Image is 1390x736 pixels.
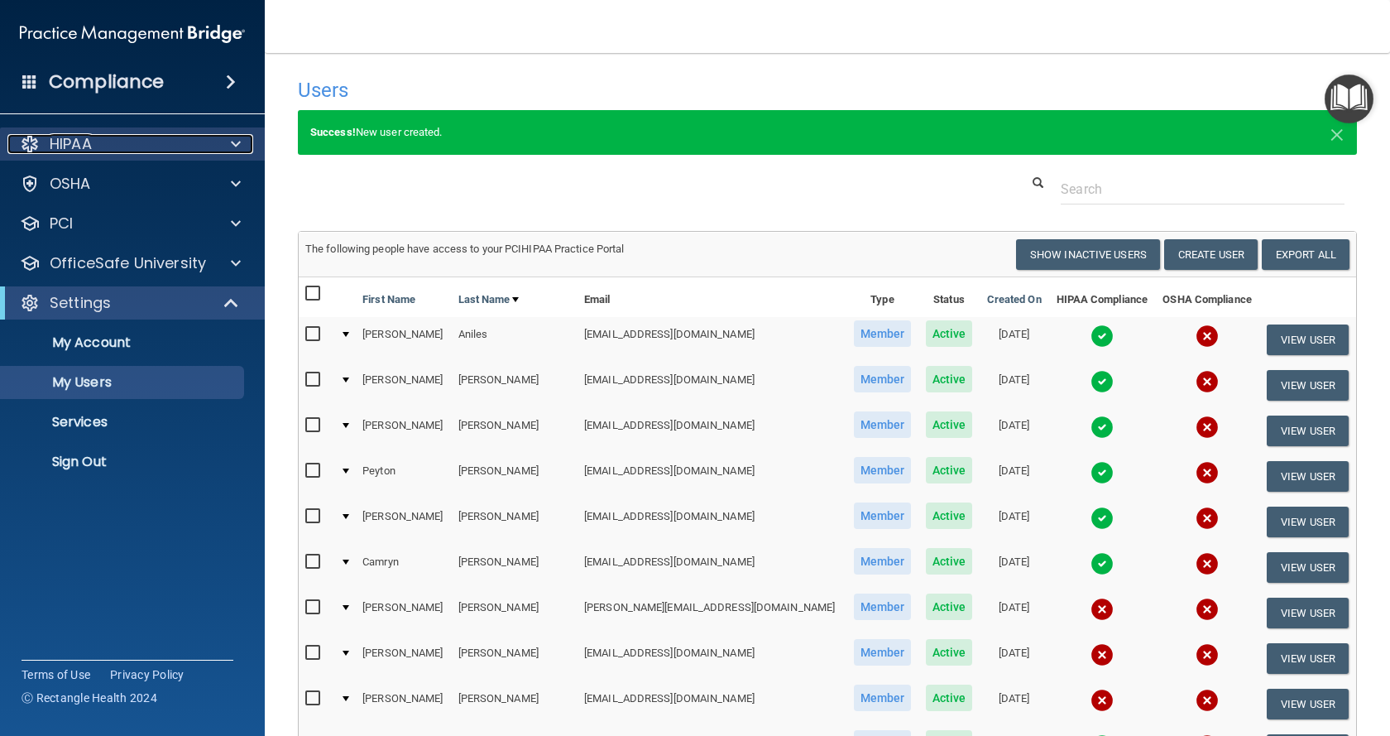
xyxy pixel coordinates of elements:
[1155,277,1259,317] th: OSHA Compliance
[854,503,912,529] span: Member
[854,685,912,711] span: Member
[1267,325,1349,355] button: View User
[926,685,973,711] span: Active
[1090,507,1114,530] img: tick.e7d51cea.svg
[50,134,92,154] p: HIPAA
[452,408,578,454] td: [PERSON_NAME]
[980,590,1048,636] td: [DATE]
[356,545,451,590] td: Camryn
[578,590,846,636] td: [PERSON_NAME][EMAIL_ADDRESS][DOMAIN_NAME]
[1090,643,1114,666] img: cross.ca9f0e7f.svg
[854,366,912,392] span: Member
[1330,116,1344,149] span: ×
[854,548,912,575] span: Member
[1267,598,1349,628] button: View User
[356,317,451,363] td: [PERSON_NAME]
[452,636,578,681] td: [PERSON_NAME]
[452,363,578,408] td: [PERSON_NAME]
[980,636,1048,681] td: [DATE]
[50,293,111,313] p: Settings
[1090,461,1114,484] img: tick.e7d51cea.svg
[926,639,973,666] span: Active
[1061,174,1344,204] input: Search
[452,681,578,727] td: [PERSON_NAME]
[1196,370,1219,393] img: cross.ca9f0e7f.svg
[578,408,846,454] td: [EMAIL_ADDRESS][DOMAIN_NAME]
[20,253,241,273] a: OfficeSafe University
[1048,277,1155,317] th: HIPAA Compliance
[1196,689,1219,712] img: cross.ca9f0e7f.svg
[1267,370,1349,401] button: View User
[578,636,846,681] td: [EMAIL_ADDRESS][DOMAIN_NAME]
[452,545,578,590] td: [PERSON_NAME]
[1196,552,1219,575] img: cross.ca9f0e7f.svg
[356,408,451,454] td: [PERSON_NAME]
[20,214,241,233] a: PCI
[1090,689,1114,712] img: cross.ca9f0e7f.svg
[578,317,846,363] td: [EMAIL_ADDRESS][DOMAIN_NAME]
[1090,552,1114,575] img: tick.e7d51cea.svg
[1102,618,1370,685] iframe: Drift Widget Chat Controller
[854,639,912,666] span: Member
[926,548,973,575] span: Active
[926,366,973,392] span: Active
[310,126,356,138] strong: Success!
[298,110,1357,155] div: New user created.
[980,363,1048,408] td: [DATE]
[926,594,973,620] span: Active
[578,277,846,317] th: Email
[1196,416,1219,439] img: cross.ca9f0e7f.svg
[1090,598,1114,621] img: cross.ca9f0e7f.svg
[50,253,206,273] p: OfficeSafe University
[926,503,973,529] span: Active
[356,681,451,727] td: [PERSON_NAME]
[854,594,912,620] span: Member
[1262,239,1349,270] a: Export All
[362,290,415,310] a: First Name
[854,411,912,438] span: Member
[11,374,237,391] p: My Users
[1325,75,1373,123] button: Open Resource Center
[20,17,245,51] img: PMB logo
[356,454,451,499] td: Peyton
[578,545,846,590] td: [EMAIL_ADDRESS][DOMAIN_NAME]
[578,499,846,545] td: [EMAIL_ADDRESS][DOMAIN_NAME]
[50,214,73,233] p: PCI
[11,414,237,431] p: Services
[1330,123,1344,142] button: Close
[50,174,91,194] p: OSHA
[22,690,157,706] span: Ⓒ Rectangle Health 2024
[110,666,185,683] a: Privacy Policy
[356,590,451,636] td: [PERSON_NAME]
[11,334,237,351] p: My Account
[458,290,520,310] a: Last Name
[452,454,578,499] td: [PERSON_NAME]
[980,545,1048,590] td: [DATE]
[987,290,1042,310] a: Created On
[578,681,846,727] td: [EMAIL_ADDRESS][DOMAIN_NAME]
[356,636,451,681] td: [PERSON_NAME]
[846,277,918,317] th: Type
[926,320,973,347] span: Active
[452,590,578,636] td: [PERSON_NAME]
[980,317,1048,363] td: [DATE]
[1196,507,1219,530] img: cross.ca9f0e7f.svg
[1267,689,1349,719] button: View User
[1196,325,1219,348] img: cross.ca9f0e7f.svg
[1267,461,1349,492] button: View User
[20,174,241,194] a: OSHA
[49,70,164,94] h4: Compliance
[926,457,973,483] span: Active
[452,499,578,545] td: [PERSON_NAME]
[578,363,846,408] td: [EMAIL_ADDRESS][DOMAIN_NAME]
[1090,325,1114,348] img: tick.e7d51cea.svg
[1090,370,1114,393] img: tick.e7d51cea.svg
[22,666,90,683] a: Terms of Use
[854,320,912,347] span: Member
[452,317,578,363] td: Aniles
[1090,416,1114,439] img: tick.e7d51cea.svg
[1267,552,1349,583] button: View User
[854,457,912,483] span: Member
[980,408,1048,454] td: [DATE]
[1267,507,1349,537] button: View User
